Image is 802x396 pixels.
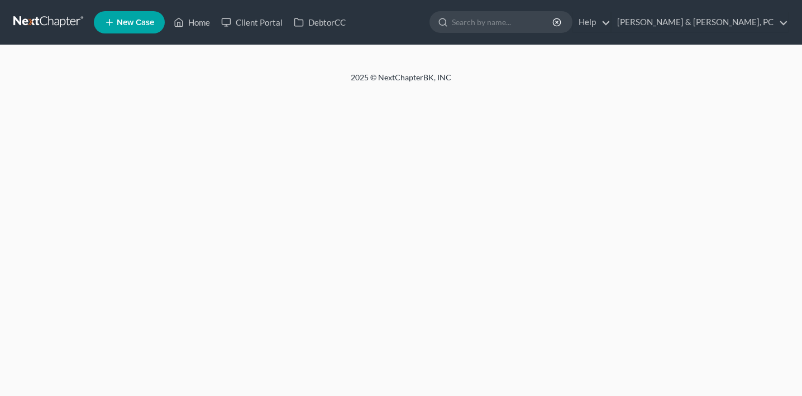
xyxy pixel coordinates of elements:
[288,12,351,32] a: DebtorCC
[83,72,719,92] div: 2025 © NextChapterBK, INC
[573,12,610,32] a: Help
[452,12,554,32] input: Search by name...
[117,18,154,27] span: New Case
[216,12,288,32] a: Client Portal
[168,12,216,32] a: Home
[612,12,788,32] a: [PERSON_NAME] & [PERSON_NAME], PC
